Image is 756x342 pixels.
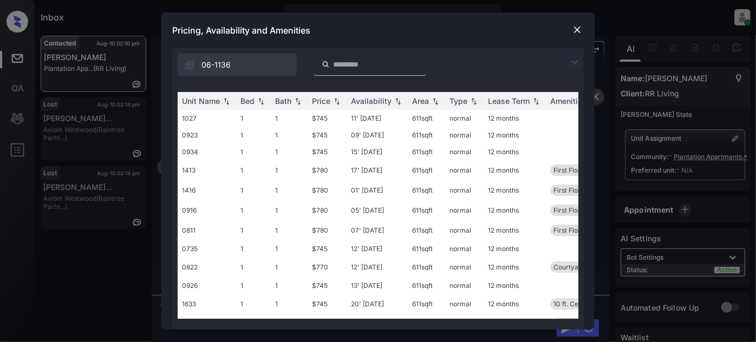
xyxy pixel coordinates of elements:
td: $780 [308,200,347,220]
td: normal [445,277,484,294]
img: sorting [531,97,542,105]
td: 0926 [178,277,236,294]
td: $745 [308,110,347,127]
td: normal [445,200,484,220]
td: 12 months [484,160,546,180]
td: 15' [DATE] [347,143,408,160]
td: normal [445,220,484,240]
td: 17' [DATE] [347,160,408,180]
td: $745 [308,240,347,257]
td: 0923 [178,127,236,143]
td: 12 months [484,180,546,200]
td: 20' [DATE] [347,294,408,314]
td: $745 [308,127,347,143]
td: 1416 [178,180,236,200]
td: 12 months [484,314,546,334]
td: 0822 [178,257,236,277]
td: 12 months [484,143,546,160]
td: 12 months [484,277,546,294]
td: 0934 [178,143,236,160]
span: 06-1136 [201,59,231,71]
td: 1 [236,257,271,277]
img: sorting [393,97,403,105]
td: normal [445,127,484,143]
td: 12' [DATE] [347,257,408,277]
div: Price [312,96,330,106]
img: sorting [468,97,479,105]
div: Availability [351,96,392,106]
td: 12 months [484,257,546,277]
td: 0811 [178,220,236,240]
td: 1 [271,314,308,334]
span: 10 ft. Ceiling [553,300,591,308]
td: 12 months [484,294,546,314]
td: $745 [308,294,347,314]
td: 1 [236,110,271,127]
div: Pricing, Availability and Amenities [161,12,595,48]
td: normal [445,294,484,314]
td: normal [445,160,484,180]
td: 1 [236,160,271,180]
img: sorting [292,97,303,105]
img: sorting [331,97,342,105]
span: First Floor [553,226,584,234]
td: normal [445,110,484,127]
td: 1 [236,127,271,143]
img: sorting [256,97,266,105]
td: 1027 [178,110,236,127]
td: 1413 [178,160,236,180]
img: icon-zuma [184,60,195,70]
td: 611 sqft [408,180,445,200]
td: $780 [308,160,347,180]
td: 611 sqft [408,143,445,160]
td: 1 [236,200,271,220]
td: 1 [271,110,308,127]
td: $745 [308,143,347,160]
td: 12 months [484,240,546,257]
td: 1 [236,143,271,160]
td: 1633 [178,294,236,314]
td: 611 sqft [408,277,445,294]
td: 611 sqft [408,160,445,180]
td: $745 [308,277,347,294]
img: icon-zuma [322,60,330,69]
img: sorting [221,97,232,105]
td: 1 [271,200,308,220]
td: normal [445,240,484,257]
td: 611 sqft [408,240,445,257]
td: $780 [308,220,347,240]
td: 611 sqft [408,127,445,143]
td: 611 sqft [408,220,445,240]
td: 1424 [178,314,236,334]
div: Bed [240,96,255,106]
td: 12 months [484,220,546,240]
td: 1 [236,180,271,200]
div: Unit Name [182,96,220,106]
td: $780 [308,180,347,200]
td: 1 [271,127,308,143]
td: 1 [236,277,271,294]
td: 09' [DATE] [347,127,408,143]
span: Courtyard view [553,263,601,271]
td: 611 sqft [408,314,445,334]
td: 1 [236,314,271,334]
td: 12 months [484,127,546,143]
td: $745 [308,314,347,334]
td: 01' [DATE] [347,180,408,200]
span: First Floor [553,166,584,174]
td: 1 [236,220,271,240]
div: Type [449,96,467,106]
span: First Floor [553,206,584,214]
td: 1 [271,220,308,240]
td: 611 sqft [408,110,445,127]
td: 611 sqft [408,257,445,277]
td: $770 [308,257,347,277]
td: normal [445,180,484,200]
td: 1 [271,180,308,200]
img: close [572,24,583,35]
td: 1 [271,277,308,294]
img: sorting [430,97,441,105]
td: 1 [236,240,271,257]
td: 12 months [484,110,546,127]
div: Area [412,96,429,106]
